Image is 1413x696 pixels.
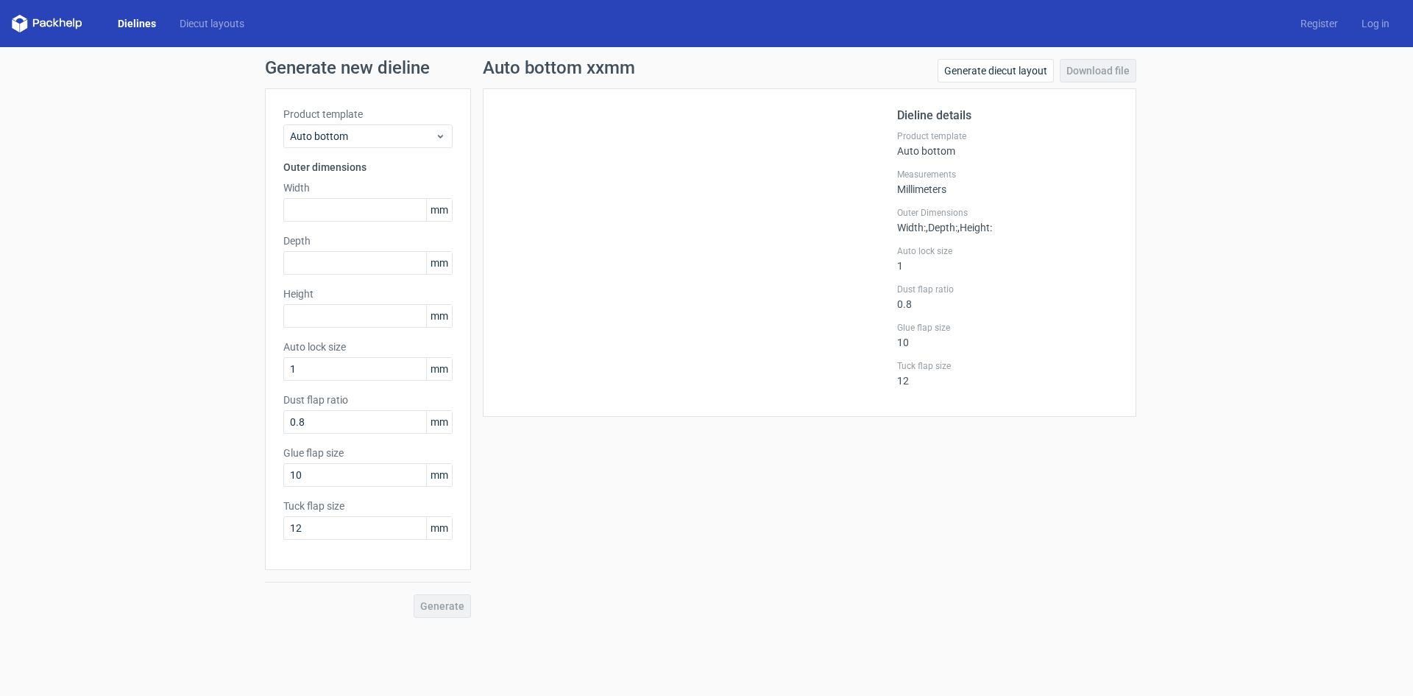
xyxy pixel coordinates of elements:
label: Auto lock size [897,245,1118,257]
label: Width [283,180,453,195]
label: Dust flap ratio [283,393,453,407]
span: mm [426,464,452,486]
div: 0.8 [897,284,1118,310]
label: Measurements [897,169,1118,180]
a: Diecut layouts [168,16,256,31]
a: Generate diecut layout [938,59,1054,82]
h1: Auto bottom xxmm [483,59,635,77]
h3: Outer dimensions [283,160,453,175]
span: Auto bottom [290,129,435,144]
label: Product template [897,130,1118,142]
span: , Height : [957,222,992,233]
div: Millimeters [897,169,1118,195]
span: mm [426,411,452,433]
div: Auto bottom [897,130,1118,157]
span: mm [426,305,452,327]
label: Product template [283,107,453,122]
a: Dielines [106,16,168,31]
div: 1 [897,245,1118,272]
h1: Generate new dieline [265,59,1148,77]
label: Glue flap size [897,322,1118,334]
span: mm [426,517,452,539]
label: Glue flap size [283,446,453,460]
h2: Dieline details [897,107,1118,124]
a: Log in [1350,16,1401,31]
label: Depth [283,233,453,248]
label: Outer Dimensions [897,207,1118,219]
label: Tuck flap size [897,360,1118,372]
label: Dust flap ratio [897,284,1118,295]
div: 10 [897,322,1118,348]
div: 12 [897,360,1118,387]
span: mm [426,358,452,380]
span: , Depth : [926,222,957,233]
a: Register [1289,16,1350,31]
span: mm [426,252,452,274]
span: mm [426,199,452,221]
label: Height [283,287,453,301]
label: Auto lock size [283,340,453,354]
span: Width : [897,222,926,233]
label: Tuck flap size [283,499,453,513]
